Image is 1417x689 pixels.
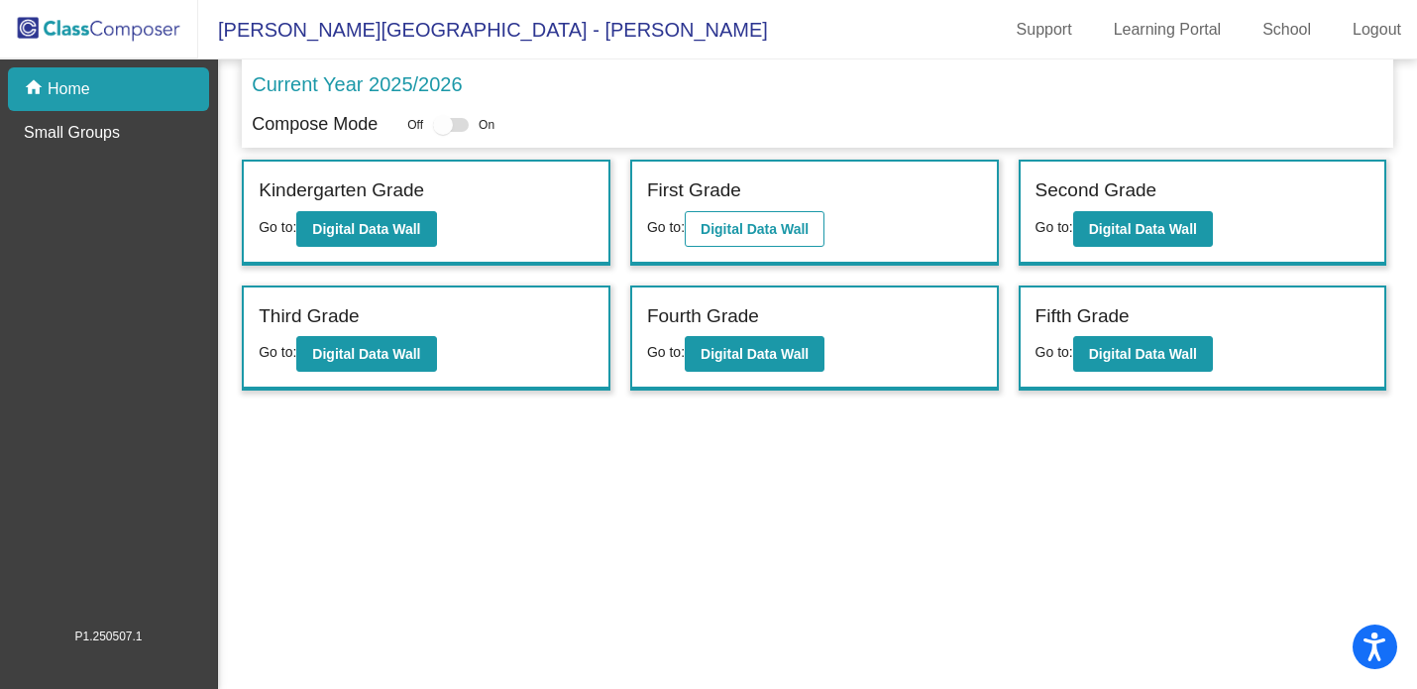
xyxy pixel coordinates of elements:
[647,176,741,205] label: First Grade
[685,336,824,372] button: Digital Data Wall
[1035,302,1130,331] label: Fifth Grade
[1089,346,1197,362] b: Digital Data Wall
[1035,219,1073,235] span: Go to:
[685,211,824,247] button: Digital Data Wall
[1337,14,1417,46] a: Logout
[259,219,296,235] span: Go to:
[647,344,685,360] span: Go to:
[296,336,436,372] button: Digital Data Wall
[1035,344,1073,360] span: Go to:
[259,344,296,360] span: Go to:
[252,111,378,138] p: Compose Mode
[24,77,48,101] mat-icon: home
[259,176,424,205] label: Kindergarten Grade
[647,302,759,331] label: Fourth Grade
[647,219,685,235] span: Go to:
[296,211,436,247] button: Digital Data Wall
[312,221,420,237] b: Digital Data Wall
[259,302,359,331] label: Third Grade
[701,346,809,362] b: Digital Data Wall
[479,116,494,134] span: On
[1089,221,1197,237] b: Digital Data Wall
[1073,211,1213,247] button: Digital Data Wall
[48,77,90,101] p: Home
[24,121,120,145] p: Small Groups
[1247,14,1327,46] a: School
[701,221,809,237] b: Digital Data Wall
[1073,336,1213,372] button: Digital Data Wall
[1098,14,1238,46] a: Learning Portal
[1001,14,1088,46] a: Support
[198,14,768,46] span: [PERSON_NAME][GEOGRAPHIC_DATA] - [PERSON_NAME]
[312,346,420,362] b: Digital Data Wall
[252,69,462,99] p: Current Year 2025/2026
[407,116,423,134] span: Off
[1035,176,1157,205] label: Second Grade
